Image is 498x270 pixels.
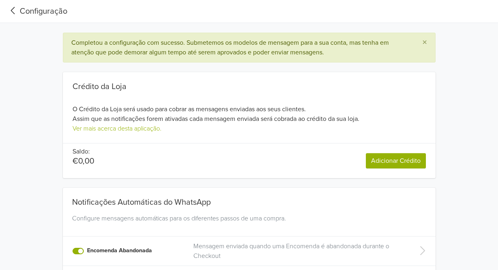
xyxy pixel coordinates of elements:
[366,153,426,168] a: Adicionar Crédito
[73,156,94,166] p: €0,00
[87,246,152,255] label: Encomenda Abandonada
[422,37,427,48] span: ×
[69,188,430,210] div: Notificações Automáticas do WhatsApp
[73,82,426,91] div: Crédito da Loja
[69,214,430,233] div: Configure mensagens automáticas para os diferentes passos de uma compra.
[73,125,162,133] a: Ver mais acerca desta aplicação.
[63,82,436,133] div: O Crédito da Loja será usado para cobrar as mensagens enviadas aos seus clientes. Assim que as no...
[6,5,67,17] a: Configuração
[73,147,94,156] p: Saldo:
[193,241,405,261] a: Mensagem enviada quando uma Encomenda é abandonada durante o Checkout
[71,38,409,57] div: Completou a configuração com sucesso. Submetemos os modelos de mensagem para a sua conta, mas ten...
